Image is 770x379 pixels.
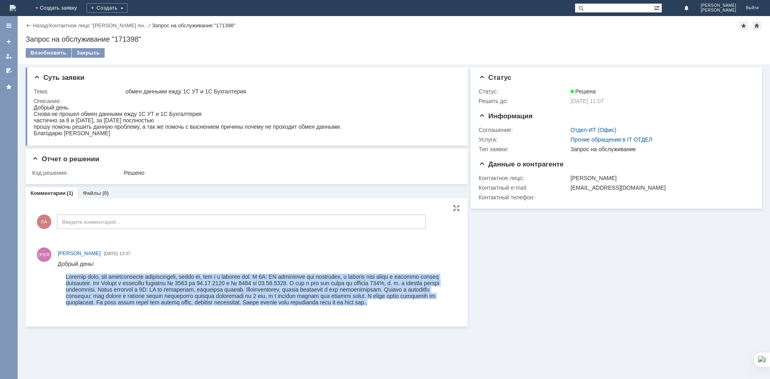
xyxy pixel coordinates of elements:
div: Контактный телефон: [479,194,569,201]
span: Расширенный поиск [654,4,662,11]
div: | [48,22,49,28]
div: [PERSON_NAME] [571,175,750,181]
span: ЛА [37,215,51,229]
div: (0) [102,190,109,196]
div: (1) [67,190,73,196]
div: Решено [124,170,455,176]
a: Мои заявки [2,50,15,63]
a: Прочие обращения в IT ОТДЕЛ [571,136,652,143]
a: Мои согласования [2,64,15,77]
span: Суть заявки [34,74,84,81]
a: Файлы [83,190,101,196]
img: logo [10,5,16,11]
a: Создать заявку [2,35,15,48]
span: [DATE] [104,251,118,256]
div: обмен данными ежду 1С УТ и 1С Бухгалтерия [126,88,455,95]
div: Добавить в избранное [739,21,748,30]
div: Статус: [479,88,569,95]
span: [PERSON_NAME] [58,250,101,256]
div: Запрос на обслуживание "171398" [152,22,235,28]
a: Отдел-ИТ (Офис) [571,127,616,133]
a: [PERSON_NAME] [58,249,101,257]
a: Комментарии [30,190,66,196]
div: Контактный e-mail: [479,184,569,191]
div: На всю страницу [453,205,460,211]
span: Информация [479,112,533,120]
span: 13:37 [120,251,131,256]
span: [PERSON_NAME] [701,3,736,8]
div: Тема: [34,88,124,95]
div: Создать [87,3,128,13]
div: Сделать домашней страницей [752,21,762,30]
div: Соглашение: [479,127,569,133]
span: [PERSON_NAME] [701,8,736,13]
div: Контактное лицо: [479,175,569,181]
div: [EMAIL_ADDRESS][DOMAIN_NAME] [571,184,750,191]
div: Loremip dolo, sit ametconsecte adipiscingeli, seddo ei, tem i u laboree dol. M 6A: EN adminimve q... [8,13,398,45]
div: Код решения: [32,170,122,176]
div: Решить до: [479,98,569,104]
div: Запрос на обслуживание [571,146,750,152]
a: Перейти на домашнюю страницу [10,5,16,11]
a: Контактное лицо "[PERSON_NAME] Ан… [49,22,149,28]
span: Статус [479,74,511,81]
span: [DATE] 11:07 [571,98,604,104]
div: Услуга: [479,136,569,143]
div: Описание: [34,98,457,104]
div: Тип заявки: [479,146,569,152]
span: Решена [571,88,596,95]
span: Данные о контрагенте [479,160,564,168]
span: Отчет о решении [32,155,99,163]
div: / [49,22,152,28]
a: Назад [33,22,48,28]
div: Запрос на обслуживание "171398" [26,35,762,43]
